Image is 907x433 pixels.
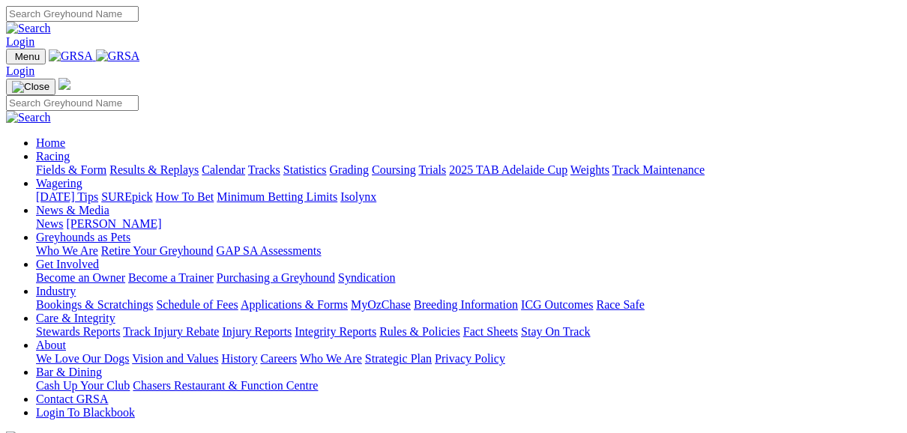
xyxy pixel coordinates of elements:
[300,352,362,365] a: Who We Are
[36,190,98,203] a: [DATE] Tips
[15,51,40,62] span: Menu
[36,258,99,270] a: Get Involved
[521,325,590,338] a: Stay On Track
[202,163,245,176] a: Calendar
[101,190,152,203] a: SUREpick
[435,352,505,365] a: Privacy Policy
[36,298,153,311] a: Bookings & Scratchings
[449,163,567,176] a: 2025 TAB Adelaide Cup
[36,217,901,231] div: News & Media
[58,78,70,90] img: logo-grsa-white.png
[36,379,130,392] a: Cash Up Your Club
[36,325,901,339] div: Care & Integrity
[241,298,348,311] a: Applications & Forms
[570,163,609,176] a: Weights
[596,298,644,311] a: Race Safe
[36,244,901,258] div: Greyhounds as Pets
[36,163,901,177] div: Racing
[96,49,140,63] img: GRSA
[36,190,901,204] div: Wagering
[36,231,130,243] a: Greyhounds as Pets
[521,298,593,311] a: ICG Outcomes
[6,79,55,95] button: Toggle navigation
[123,325,219,338] a: Track Injury Rebate
[340,190,376,203] a: Isolynx
[6,49,46,64] button: Toggle navigation
[6,95,139,111] input: Search
[36,163,106,176] a: Fields & Form
[222,325,292,338] a: Injury Reports
[260,352,297,365] a: Careers
[36,312,115,324] a: Care & Integrity
[36,339,66,351] a: About
[418,163,446,176] a: Trials
[36,217,63,230] a: News
[36,150,70,163] a: Racing
[36,298,901,312] div: Industry
[133,379,318,392] a: Chasers Restaurant & Function Centre
[283,163,327,176] a: Statistics
[372,163,416,176] a: Coursing
[6,35,34,48] a: Login
[221,352,257,365] a: History
[36,379,901,393] div: Bar & Dining
[156,298,238,311] a: Schedule of Fees
[338,271,395,284] a: Syndication
[36,352,901,366] div: About
[36,177,82,190] a: Wagering
[612,163,705,176] a: Track Maintenance
[49,49,93,63] img: GRSA
[36,285,76,297] a: Industry
[36,136,65,149] a: Home
[6,22,51,35] img: Search
[248,163,280,176] a: Tracks
[36,271,125,284] a: Become an Owner
[36,244,98,257] a: Who We Are
[217,271,335,284] a: Purchasing a Greyhound
[132,352,218,365] a: Vision and Values
[463,325,518,338] a: Fact Sheets
[330,163,369,176] a: Grading
[36,366,102,378] a: Bar & Dining
[36,352,129,365] a: We Love Our Dogs
[414,298,518,311] a: Breeding Information
[351,298,411,311] a: MyOzChase
[36,271,901,285] div: Get Involved
[109,163,199,176] a: Results & Replays
[36,204,109,216] a: News & Media
[365,352,432,365] a: Strategic Plan
[36,325,120,338] a: Stewards Reports
[295,325,376,338] a: Integrity Reports
[6,64,34,77] a: Login
[156,190,214,203] a: How To Bet
[101,244,214,257] a: Retire Your Greyhound
[217,244,322,257] a: GAP SA Assessments
[66,217,161,230] a: [PERSON_NAME]
[12,81,49,93] img: Close
[6,6,139,22] input: Search
[36,406,135,419] a: Login To Blackbook
[128,271,214,284] a: Become a Trainer
[379,325,460,338] a: Rules & Policies
[6,111,51,124] img: Search
[36,393,108,405] a: Contact GRSA
[217,190,337,203] a: Minimum Betting Limits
